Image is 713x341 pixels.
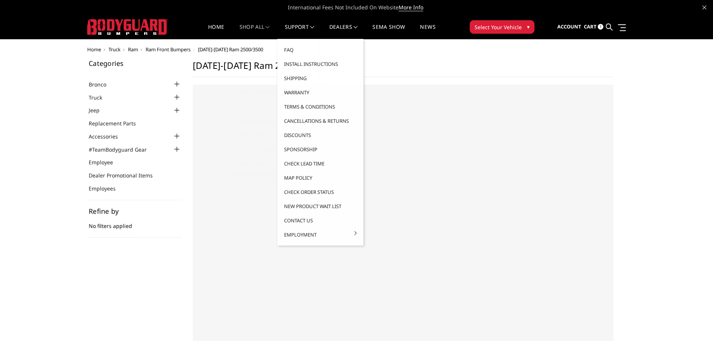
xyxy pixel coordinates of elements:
a: News [420,24,435,39]
div: No filters applied [89,208,182,238]
a: Employees [235,156,315,171]
a: Cart 1 [584,17,603,37]
h1: [DATE]-[DATE] Ram 2500/3500 [193,60,613,77]
a: Ram [128,46,138,53]
a: Replacement Parts [89,119,145,127]
a: Accessories [235,100,315,114]
span: Cart [584,23,597,30]
a: Contact Us [280,213,360,228]
a: Jeep [89,106,109,114]
button: Select Your Vehicle [470,20,534,34]
a: Warranty [280,85,360,100]
a: Bronco [235,43,315,57]
a: Dealer Promotional Items [89,171,162,179]
a: #TeamBodyguard Gear [235,114,315,128]
a: Dealers [329,24,358,39]
a: Cancellations & Returns [280,114,360,128]
span: 1 [598,24,603,30]
img: BODYGUARD BUMPERS [87,19,168,35]
a: #TeamBodyguard Gear [89,146,156,153]
a: Home [87,46,101,53]
a: Ram Front Bumpers [146,46,191,53]
a: Employee [89,158,122,166]
a: Check Lead Time [280,156,360,171]
span: Account [557,23,581,30]
a: Employees [89,185,125,192]
a: Employment [280,228,360,242]
a: Truck [235,57,315,71]
h5: Categories [89,60,182,67]
a: shop all [240,24,270,39]
iframe: Chat Widget [676,305,713,341]
a: Account [557,17,581,37]
a: Replacement Parts [235,85,315,100]
a: More Info [399,4,423,11]
a: New Product Wait List [280,199,360,213]
a: Truck [109,46,121,53]
a: Dealer Promotional Items [235,142,315,156]
a: Jeep [235,71,315,85]
a: Accessories [89,133,127,140]
a: Shipping [280,71,360,85]
a: Install Instructions [280,57,360,71]
a: Home [208,24,224,39]
a: Bronco [89,80,116,88]
span: Select Your Vehicle [475,23,522,31]
a: Discounts [280,128,360,142]
a: Support [285,24,314,39]
a: Employee [235,128,315,142]
a: MAP Policy [280,171,360,185]
a: Check Order Status [280,185,360,199]
a: SEMA Show [372,24,405,39]
a: Sponsorship [280,142,360,156]
a: Truck [89,94,112,101]
span: [DATE]-[DATE] Ram 2500/3500 [198,46,263,53]
h5: Refine by [89,208,182,214]
a: FAQ [280,43,360,57]
span: ▾ [527,23,530,31]
a: Terms & Conditions [280,100,360,114]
